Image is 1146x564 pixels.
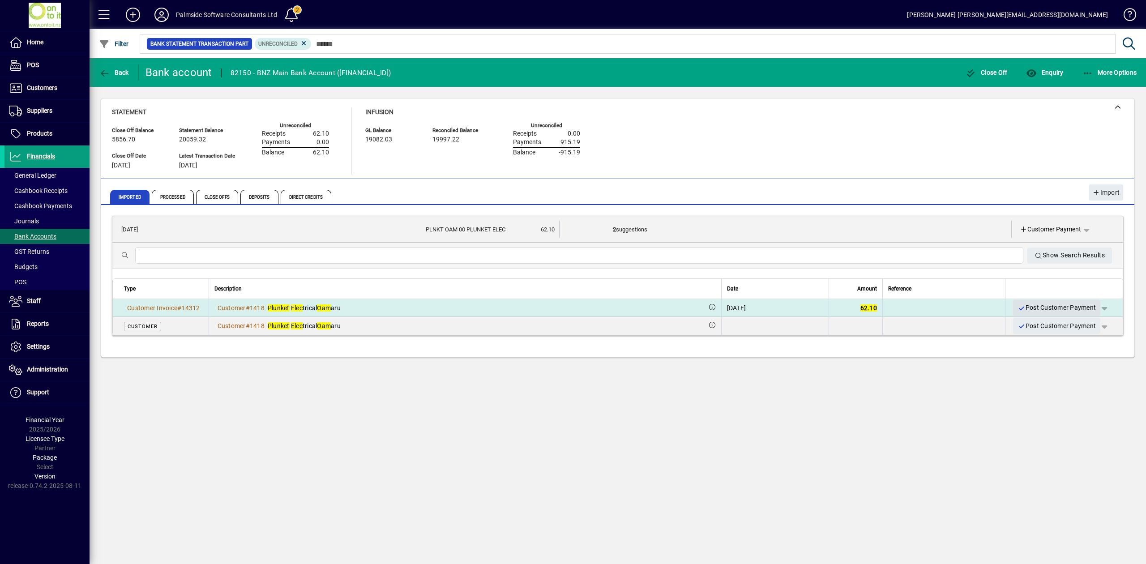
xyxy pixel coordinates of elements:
span: Unreconciled [258,41,298,47]
a: Support [4,381,90,404]
span: GL Balance [365,128,419,133]
span: Close Off [966,69,1008,76]
button: Add [119,7,147,23]
a: Budgets [4,259,90,274]
a: Customer#1418 [214,321,268,331]
span: Amount [857,284,877,294]
button: Import [1089,184,1123,201]
span: Latest Transaction Date [179,153,235,159]
span: Customers [27,84,57,91]
span: Balance [262,149,284,156]
span: Filter [99,40,129,47]
a: Cashbook Receipts [4,183,90,198]
span: Support [27,389,49,396]
span: Administration [27,366,68,373]
a: General Ledger [4,168,90,183]
button: Post Customer Payment [1013,318,1100,334]
a: Knowledge Base [1117,2,1135,31]
span: 20059.32 [179,136,206,143]
div: Bank account [145,65,212,80]
span: Customer [128,324,158,329]
span: Customer [218,322,246,329]
span: POS [27,61,39,68]
a: Cashbook Payments [4,198,90,214]
span: 915.19 [560,139,580,146]
span: Close Off Balance [112,128,166,133]
button: Close Off [963,64,1010,81]
div: PLNKT OAM 00 PLUNKET ELEC [159,225,505,234]
span: 62.10 [860,304,877,312]
span: More Options [1082,69,1137,76]
span: Receipts [262,130,286,137]
span: 0.00 [568,130,580,137]
b: 2 [613,226,616,233]
span: Close Offs [196,190,238,204]
label: Unreconciled [280,123,311,128]
a: Customer Payment [1016,221,1085,237]
span: Financial Year [26,416,64,423]
span: Reports [27,320,49,327]
span: Cashbook Receipts [9,187,68,194]
div: Palmside Software Consultants Ltd [176,8,277,22]
span: Package [33,454,57,461]
span: Imported [110,190,150,204]
button: Post Customer Payment [1013,300,1100,316]
span: Show Search Results [1035,248,1105,263]
a: POS [4,54,90,77]
span: GST Returns [9,248,49,255]
a: Bank Accounts [4,229,90,244]
div: [DATE]PLNKT OAM 00 PLUNKET ELEC62.102suggestionsCustomer Payment [112,243,1123,335]
a: Customer#1418 [214,303,268,313]
td: suggestions [613,221,959,238]
span: Version [34,473,56,480]
span: Licensee Type [26,435,64,442]
a: Customer Invoice#14312 [124,303,203,313]
span: 1418 [250,322,265,329]
span: Enquiry [1026,69,1063,76]
span: Customer [218,304,246,312]
span: 62.10 [313,149,329,156]
span: trical aru [268,304,341,312]
span: Processed [152,190,194,204]
a: GST Returns [4,244,90,259]
td: [DATE] [117,221,159,238]
span: Close Off Date [112,153,166,159]
span: Deposits [240,190,278,204]
span: Import [1092,185,1120,200]
span: Settings [27,343,50,350]
span: Payments [262,139,290,146]
button: Back [97,64,131,81]
span: Home [27,38,43,46]
span: Bank Statement Transaction Part [150,39,248,48]
em: Oam [317,304,331,312]
span: Description [214,284,242,294]
em: Plunket [268,304,290,312]
em: Plunket [268,322,290,329]
span: 1418 [250,304,265,312]
span: 19082.03 [365,136,392,143]
span: Cashbook Payments [9,202,72,209]
button: Enquiry [1024,64,1065,81]
mat-chip: Reconciliation Status: Unreconciled [255,38,312,50]
span: Bank Accounts [9,233,56,240]
span: Suppliers [27,107,52,114]
a: Customers [4,77,90,99]
span: Products [27,130,52,137]
app-page-header-button: Back [90,64,139,81]
span: # [246,322,250,329]
span: Back [99,69,129,76]
a: Products [4,123,90,145]
span: Date [727,284,738,294]
a: Journals [4,214,90,229]
span: Direct Credits [281,190,331,204]
span: 0.00 [316,139,329,146]
span: Type [124,284,136,294]
span: General Ledger [9,172,56,179]
em: Elec [291,304,303,312]
span: Balance [513,149,535,156]
span: # [246,304,250,312]
mat-expansion-panel-header: [DATE]PLNKT OAM 00 PLUNKET ELEC62.102suggestionsCustomer Payment [112,216,1123,243]
span: Reference [888,284,911,294]
span: Payments [513,139,541,146]
button: More Options [1080,64,1139,81]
